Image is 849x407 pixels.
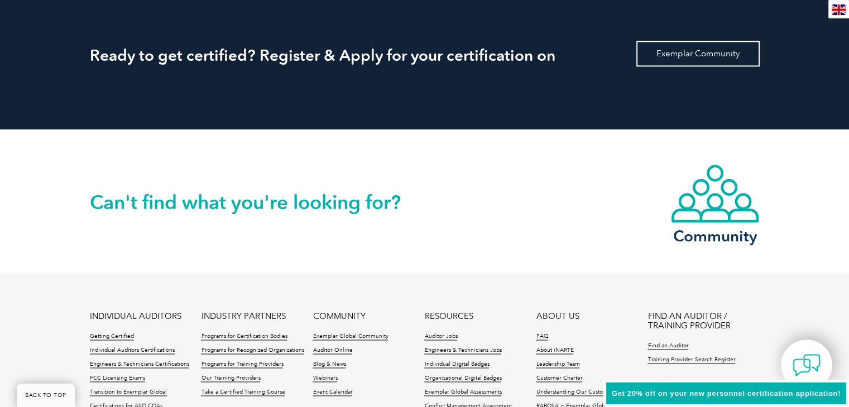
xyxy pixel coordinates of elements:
[90,360,189,368] a: Engineers & Technicians Certifications
[536,312,579,321] a: ABOUT US
[313,388,352,396] a: Event Calendar
[201,360,283,368] a: Programs for Training Providers
[670,163,760,243] a: Community
[201,332,287,340] a: Programs for Certification Bodies
[424,388,501,396] a: Exemplar Global Assessments
[201,374,260,382] a: Our Training Providers
[636,41,760,66] a: Exemplar Community
[647,342,688,350] a: Find an Auditor
[201,312,285,321] a: INDUSTRY PARTNERS
[313,374,337,382] a: Webinars
[536,332,548,340] a: FAQ
[90,332,134,340] a: Getting Certified
[201,388,285,396] a: Take a Certified Training Course
[536,374,582,382] a: Customer Charter
[670,163,760,224] img: icon-community.webp
[536,360,579,368] a: Leadership Team
[647,312,759,331] a: FIND AN AUDITOR / TRAINING PROVIDER
[670,229,760,243] h3: Community
[424,360,489,368] a: Individual Digital Badges
[536,388,615,396] a: Understanding Our Customers
[536,346,573,354] a: About iNARTE
[90,193,425,211] h2: Can't find what you're looking for?
[201,346,304,354] a: Programs for Recognized Organizations
[90,312,181,321] a: INDIVIDUAL AUDITORS
[90,46,760,64] h2: Ready to get certified? Register & Apply for your certification on
[424,332,457,340] a: Auditor Jobs
[90,388,167,396] a: Transition to Exemplar Global
[832,4,846,15] img: en
[90,374,145,382] a: FCC Licensing Exams
[424,312,473,321] a: RESOURCES
[313,360,346,368] a: Blog & News
[793,351,821,379] img: contact-chat.png
[313,346,352,354] a: Auditor Online
[90,346,175,354] a: Individual Auditors Certifications
[313,312,365,321] a: COMMUNITY
[612,389,841,398] span: Get 20% off on your new personnel certification application!
[313,332,388,340] a: Exemplar Global Community
[647,356,735,364] a: Training Provider Search Register
[17,384,75,407] a: BACK TO TOP
[424,374,501,382] a: Organizational Digital Badges
[424,346,501,354] a: Engineers & Technicians Jobs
